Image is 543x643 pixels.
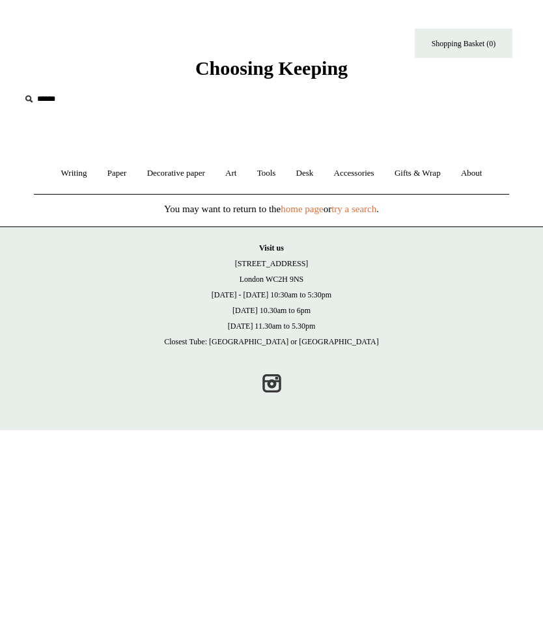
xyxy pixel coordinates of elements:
[52,156,96,191] a: Writing
[452,156,492,191] a: About
[325,156,383,191] a: Accessories
[13,240,530,349] p: [STREET_ADDRESS] London WC2H 9NS [DATE] - [DATE] 10:30am to 5:30pm [DATE] 10.30am to 6pm [DATE] 1...
[98,156,136,191] a: Paper
[259,243,284,253] strong: Visit us
[281,204,323,214] a: home page
[331,204,376,214] a: try a search
[287,156,323,191] a: Desk
[195,57,348,79] span: Choosing Keeping
[385,156,450,191] a: Gifts & Wrap
[415,29,512,58] a: Shopping Basket (0)
[257,369,286,398] a: Instagram
[216,156,245,191] a: Art
[195,68,348,77] a: Choosing Keeping
[138,156,214,191] a: Decorative paper
[248,156,285,191] a: Tools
